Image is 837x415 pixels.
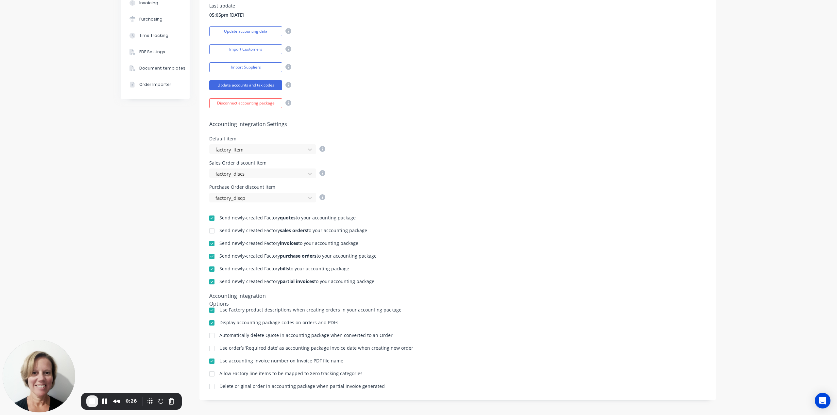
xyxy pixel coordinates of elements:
b: purchase orders [280,253,316,259]
div: Open Intercom Messenger [815,393,830,408]
button: Import Suppliers [209,62,282,72]
div: Send newly-created Factory to your accounting package [219,241,358,246]
b: sales orders [280,227,307,233]
div: Order Importer [139,82,171,88]
b: quotes [280,215,296,221]
div: Send newly-created Factory to your accounting package [219,254,377,258]
h5: Accounting Integration Settings [209,121,706,127]
button: Purchasing [121,11,190,27]
div: Accounting Integration Options [209,292,286,301]
div: Sales Order discount item [209,161,325,165]
div: Use order’s ‘Required date’ as accounting package invoice date when creating new order [219,346,413,350]
button: Order Importer [121,76,190,93]
b: partial invoices [280,278,314,284]
div: Send newly-created Factory to your accounting package [219,266,349,271]
div: Delete original order in accounting package when partial invoice generated [219,384,385,389]
div: Purchasing [139,16,162,22]
button: Disconnect accounting package [209,98,282,108]
button: PDF Settings [121,44,190,60]
button: Document templates [121,60,190,76]
div: Allow Factory line items to be mapped to Xero tracking categories [219,371,363,376]
div: Automatically delete Quote in accounting package when converted to an Order [219,333,393,338]
div: Time Tracking [139,33,168,39]
button: Update accounts and tax codes [209,80,282,90]
button: Import Customers [209,44,282,54]
div: Default item [209,136,325,141]
div: Display accounting package codes on orders and PDFs [219,320,338,325]
div: Send newly-created Factory to your accounting package [219,215,356,220]
div: Use Factory product descriptions when creating orders in your accounting package [219,308,401,312]
div: Document templates [139,65,185,71]
b: invoices [280,240,298,246]
div: Purchase Order discount item [209,185,325,189]
div: Last update [209,4,244,8]
span: 05:05pm [DATE] [209,11,244,18]
div: Send newly-created Factory to your accounting package [219,228,367,233]
div: PDF Settings [139,49,165,55]
button: Time Tracking [121,27,190,44]
button: Update accounting data [209,26,282,36]
div: Send newly-created Factory to your accounting package [219,279,374,284]
b: bills [280,265,289,272]
div: Use accounting invoice number on Invoice PDF file name [219,359,343,363]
